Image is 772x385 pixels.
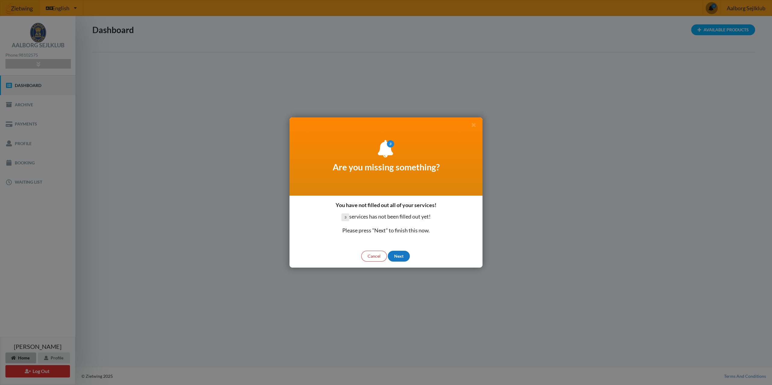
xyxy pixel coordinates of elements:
div: Next [388,251,410,262]
span: 3 [341,213,350,221]
div: Are you missing something? [289,117,482,196]
div: Cancel [361,251,387,262]
p: Please press "Next" to finish this now. [341,227,431,234]
i: 3 [387,140,394,147]
p: services has not been filled out yet! [341,213,431,221]
h3: You have not filled out all of your services! [336,202,436,209]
